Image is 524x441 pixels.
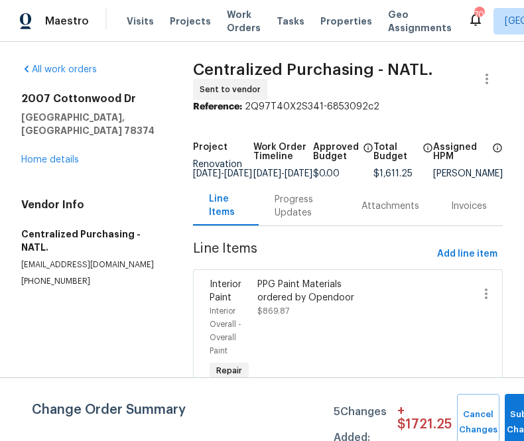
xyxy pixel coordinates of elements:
[373,169,413,178] span: $1,611.25
[433,143,488,161] h5: Assigned HPM
[193,62,433,78] span: Centralized Purchasing - NATL.
[275,193,330,220] div: Progress Updates
[193,169,221,178] span: [DATE]
[21,92,161,105] h2: 2007 Cottonwood Dr
[21,227,161,254] h5: Centralized Purchasing - NATL.
[253,143,313,161] h5: Work Order Timeline
[257,278,368,304] div: PPG Paint Materials ordered by Opendoor
[363,143,373,169] span: The total cost of line items that have been approved by both Opendoor and the Trade Partner. This...
[423,143,433,169] span: The total cost of line items that have been proposed by Opendoor. This sum includes line items th...
[193,143,228,152] h5: Project
[21,155,79,164] a: Home details
[224,169,252,178] span: [DATE]
[285,169,312,178] span: [DATE]
[277,17,304,26] span: Tasks
[464,407,493,438] span: Cancel Changes
[320,15,372,28] span: Properties
[373,143,419,161] h5: Total Budget
[193,102,242,111] b: Reference:
[127,15,154,28] span: Visits
[211,364,247,377] span: Repair
[432,242,503,267] button: Add line item
[21,259,161,271] p: [EMAIL_ADDRESS][DOMAIN_NAME]
[21,276,161,287] p: [PHONE_NUMBER]
[21,198,161,212] h4: Vendor Info
[193,160,252,178] span: Renovation
[193,100,503,113] div: 2Q97T40X2S341-6853092c2
[257,307,289,315] span: $869.87
[313,143,359,161] h5: Approved Budget
[45,15,89,28] span: Maestro
[474,8,484,21] div: 701
[210,280,241,302] span: Interior Paint
[193,169,252,178] span: -
[433,169,503,178] div: [PERSON_NAME]
[209,192,243,219] div: Line Items
[492,143,503,169] span: The hpm assigned to this work order.
[21,65,97,74] a: All work orders
[253,169,312,178] span: -
[253,169,281,178] span: [DATE]
[21,111,161,137] h5: [GEOGRAPHIC_DATA], [GEOGRAPHIC_DATA] 78374
[451,200,487,213] div: Invoices
[200,83,266,96] span: Sent to vendor
[313,169,340,178] span: $0.00
[227,8,261,34] span: Work Orders
[361,200,419,213] div: Attachments
[388,8,452,34] span: Geo Assignments
[193,242,432,267] span: Line Items
[437,246,497,263] span: Add line item
[210,307,241,355] span: Interior Overall - Overall Paint
[170,15,211,28] span: Projects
